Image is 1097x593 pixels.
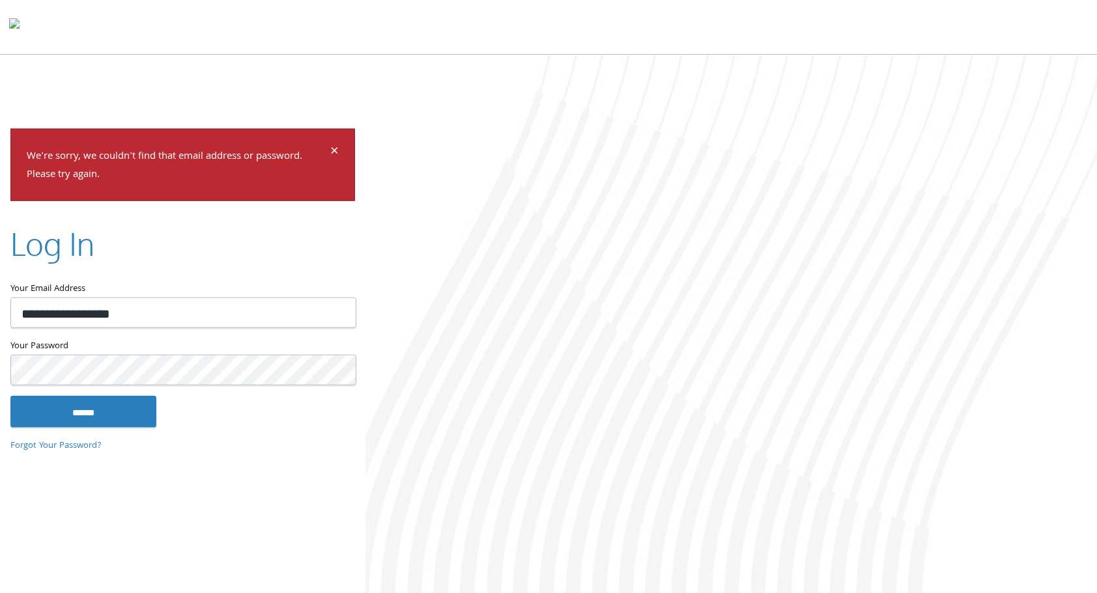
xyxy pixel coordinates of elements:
[330,139,339,165] span: ×
[10,338,355,355] label: Your Password
[10,438,102,452] a: Forgot Your Password?
[27,147,328,185] p: We're sorry, we couldn't find that email address or password. Please try again.
[10,222,94,266] h2: Log In
[330,145,339,160] button: Dismiss alert
[9,14,20,40] img: todyl-logo-dark.svg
